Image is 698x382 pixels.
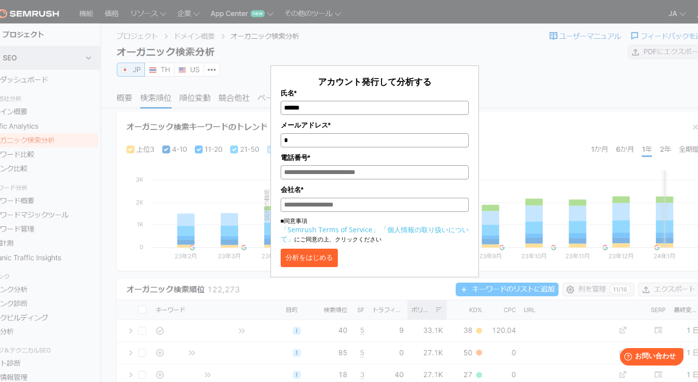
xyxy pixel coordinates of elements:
label: 電話番号* [281,152,469,163]
p: ■同意事項 にご同意の上、クリックください [281,217,469,244]
span: アカウント発行して分析する [318,76,431,87]
a: 「Semrush Terms of Service」 [281,225,379,234]
iframe: Help widget launcher [612,344,687,371]
label: メールアドレス* [281,120,469,130]
button: 分析をはじめる [281,249,338,267]
a: 「個人情報の取り扱いについて」 [281,225,469,243]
